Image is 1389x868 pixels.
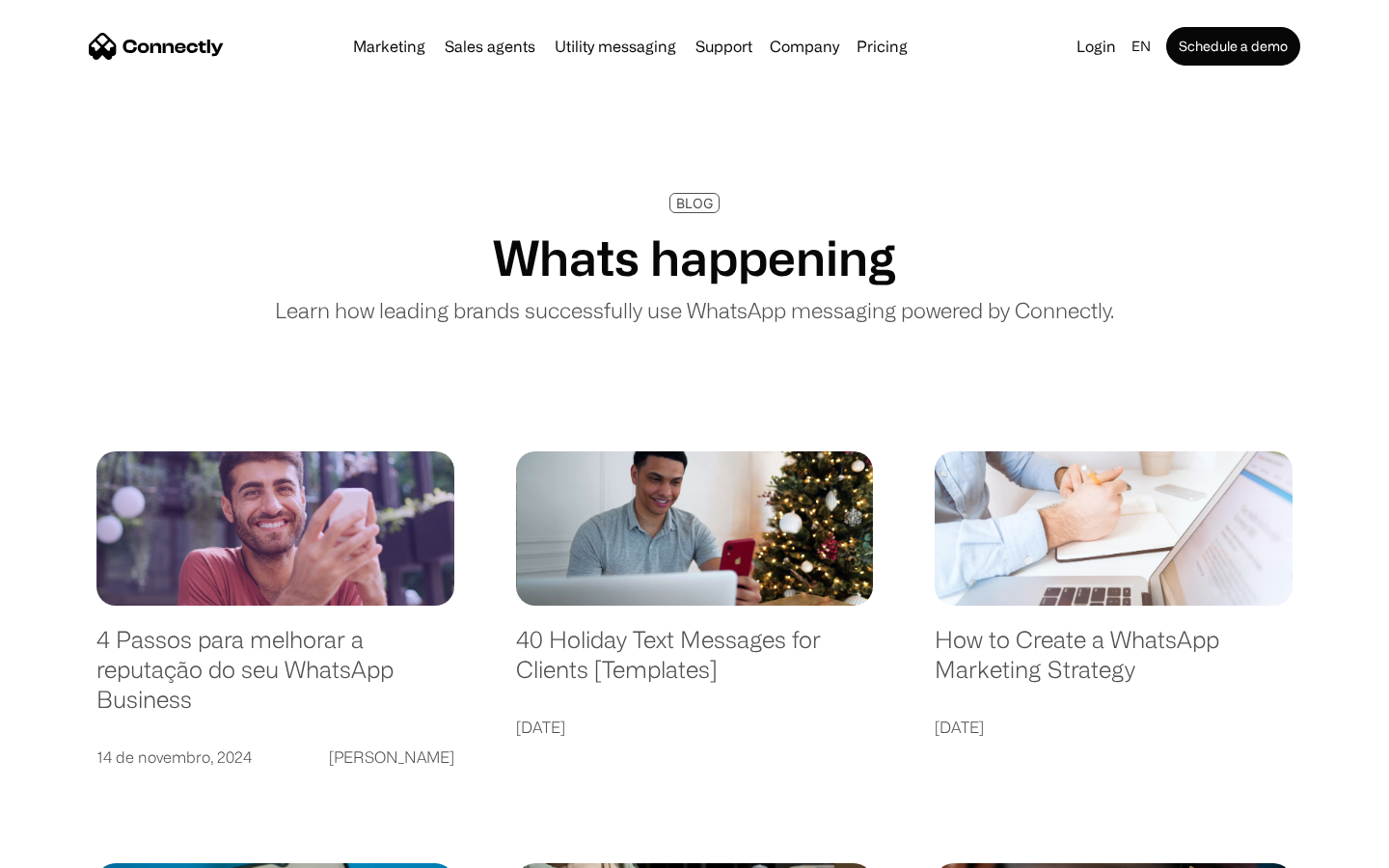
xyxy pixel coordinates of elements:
a: How to Create a WhatsApp Marketing Strategy [935,625,1293,703]
a: Sales agents [437,39,543,54]
a: Schedule a demo [1166,27,1300,66]
a: 40 Holiday Text Messages for Clients [Templates] [516,625,874,703]
h1: Whats happening [493,229,896,286]
div: [DATE] [935,714,984,741]
div: BLOG [676,196,713,210]
a: 4 Passos para melhorar a reputação do seu WhatsApp Business [96,625,454,733]
a: Login [1069,33,1124,60]
div: 14 de novembro, 2024 [96,744,252,771]
a: Utility messaging [547,39,684,54]
div: en [1131,33,1151,60]
a: Pricing [849,39,915,54]
a: Marketing [345,39,433,54]
div: [DATE] [516,714,565,741]
a: Support [688,39,760,54]
p: Learn how leading brands successfully use WhatsApp messaging powered by Connectly. [275,294,1114,326]
div: Company [770,33,839,60]
div: [PERSON_NAME] [329,744,454,771]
